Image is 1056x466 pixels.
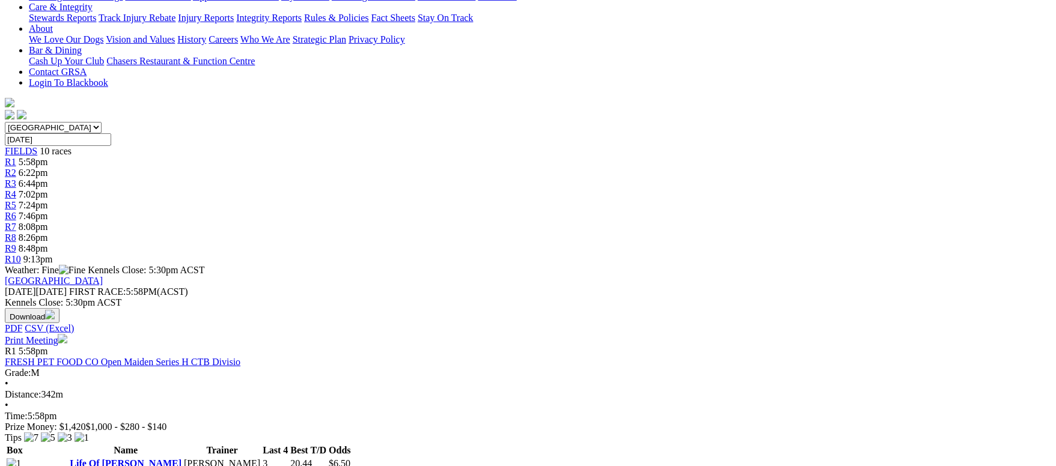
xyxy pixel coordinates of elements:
[19,211,48,221] span: 7:46pm
[328,444,351,456] th: Odds
[5,422,1051,432] div: Prize Money: $1,420
[177,34,206,44] a: History
[5,133,111,146] input: Select date
[29,67,87,77] a: Contact GRSA
[183,444,261,456] th: Trainer
[19,178,48,189] span: 6:44pm
[5,335,67,345] a: Print Meeting
[304,13,369,23] a: Rules & Policies
[19,189,48,199] span: 7:02pm
[19,243,48,253] span: 8:48pm
[29,13,1051,23] div: Care & Integrity
[418,13,473,23] a: Stay On Track
[24,432,38,443] img: 7
[19,346,48,356] span: 5:58pm
[371,13,415,23] a: Fact Sheets
[19,157,48,167] span: 5:58pm
[349,34,405,44] a: Privacy Policy
[290,444,327,456] th: Best T/D
[5,178,16,189] a: R3
[41,432,55,443] img: 5
[58,334,67,343] img: printer.svg
[5,357,240,367] a: FRESH PET FOOD CO Open Maiden Series H CTB Divisio
[75,432,89,443] img: 1
[69,286,126,297] span: FIRST RACE:
[86,422,167,432] span: $1,000 - $280 - $140
[5,389,41,399] span: Distance:
[29,77,108,88] a: Login To Blackbook
[29,13,96,23] a: Stewards Reports
[5,222,16,232] a: R7
[5,276,103,286] a: [GEOGRAPHIC_DATA]
[5,346,16,356] span: R1
[262,444,288,456] th: Last 4
[240,34,290,44] a: Who We Are
[5,189,16,199] a: R4
[5,286,36,297] span: [DATE]
[5,98,14,107] img: logo-grsa-white.png
[29,45,82,55] a: Bar & Dining
[5,323,22,333] a: PDF
[19,200,48,210] span: 7:24pm
[178,13,234,23] a: Injury Reports
[5,323,1051,334] div: Download
[29,34,1051,45] div: About
[29,34,103,44] a: We Love Our Dogs
[293,34,346,44] a: Strategic Plan
[19,168,48,178] span: 6:22pm
[5,432,22,443] span: Tips
[23,254,53,264] span: 9:13pm
[5,232,16,243] a: R8
[29,23,53,34] a: About
[59,265,85,276] img: Fine
[5,368,31,378] span: Grade:
[29,56,104,66] a: Cash Up Your Club
[29,56,1051,67] div: Bar & Dining
[5,308,60,323] button: Download
[5,243,16,253] a: R9
[5,254,21,264] a: R10
[45,310,55,319] img: download.svg
[25,323,74,333] a: CSV (Excel)
[5,265,88,275] span: Weather: Fine
[5,286,67,297] span: [DATE]
[5,411,1051,422] div: 5:58pm
[106,56,255,66] a: Chasers Restaurant & Function Centre
[5,146,37,156] a: FIELDS
[5,389,1051,400] div: 342m
[5,157,16,167] a: R1
[99,13,175,23] a: Track Injury Rebate
[5,411,28,421] span: Time:
[69,286,188,297] span: 5:58PM(ACST)
[5,200,16,210] a: R5
[5,297,1051,308] div: Kennels Close: 5:30pm ACST
[209,34,238,44] a: Careers
[40,146,72,156] span: 10 races
[5,110,14,120] img: facebook.svg
[58,432,72,443] img: 3
[19,232,48,243] span: 8:26pm
[29,2,93,12] a: Care & Integrity
[5,168,16,178] a: R2
[236,13,302,23] a: Integrity Reports
[88,265,204,275] span: Kennels Close: 5:30pm ACST
[106,34,175,44] a: Vision and Values
[5,368,1051,378] div: M
[5,378,8,389] span: •
[69,444,182,456] th: Name
[7,445,23,455] span: Box
[5,211,16,221] a: R6
[5,400,8,410] span: •
[17,110,26,120] img: twitter.svg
